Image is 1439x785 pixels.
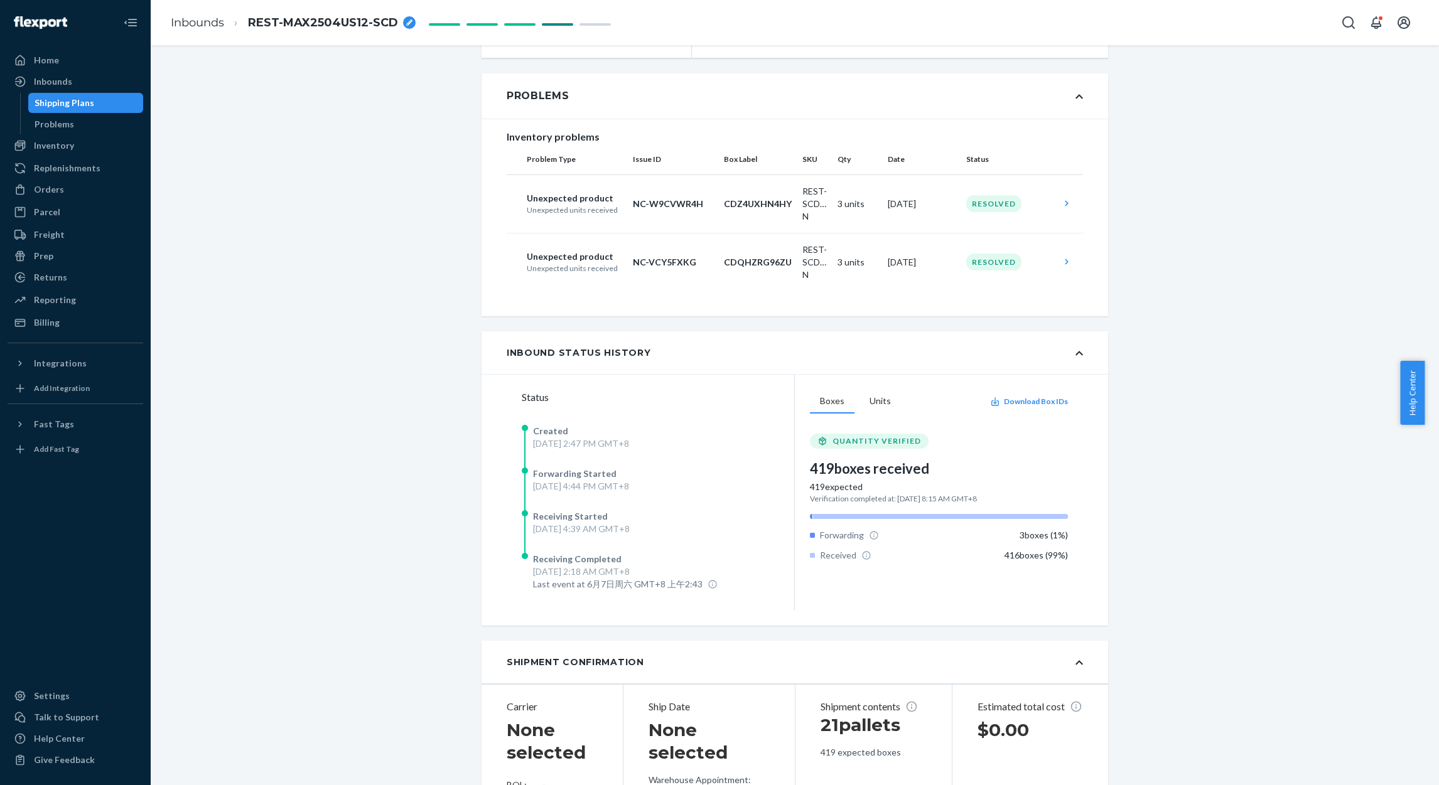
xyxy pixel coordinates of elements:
div: Home [34,54,59,67]
button: Help Center [1400,361,1425,425]
div: Shipment Confirmation [507,656,644,668]
p: Shipment contents [821,700,927,714]
button: Units [860,390,901,414]
th: Qty [833,144,883,174]
p: Estimated total cost [978,700,1084,714]
span: Forwarding Started [533,468,617,479]
a: Returns [8,267,143,287]
th: Issue ID [628,144,719,174]
td: [DATE] [883,233,961,291]
button: Open Search Box [1336,10,1361,35]
a: Prep [8,246,143,266]
button: Give Feedback [8,750,143,770]
div: Reporting [34,294,76,306]
a: Add Integration [8,378,143,398]
td: REST-SCD06K-N [797,174,833,233]
th: Box Label [719,144,797,174]
a: Billing [8,312,143,333]
a: Inbounds [171,16,224,29]
div: Status [522,390,794,405]
span: Receiving Completed [533,553,622,564]
div: Parcel [34,206,60,218]
th: Date [883,144,961,174]
div: 3 boxes ( 1 %) [1020,529,1068,542]
a: Orders [8,179,143,200]
div: Orders [34,183,64,196]
p: Carrier [507,700,598,714]
a: Replenishments [8,158,143,178]
div: Verification completed at: [DATE] 8:15 AM GMT+8 [810,493,1068,504]
span: Created [533,425,568,436]
div: Inventory problems [507,129,1083,144]
a: Reporting [8,290,143,310]
div: Shipping Plans [35,97,94,109]
p: Unexpected units received [527,205,623,215]
div: Problems [507,88,569,104]
div: 419 boxes received [810,459,1068,478]
div: [DATE] 2:47 PM GMT+8 [533,437,629,450]
p: Ship Date [649,700,770,714]
div: Problems [35,118,74,131]
th: SKU [797,144,833,174]
div: [DATE] 2:18 AM GMT+8 [533,565,718,578]
div: Give Feedback [34,754,95,766]
div: Integrations [34,357,87,370]
p: Unexpected product [527,250,623,263]
p: 419 expected boxes [821,746,927,759]
p: CDQHZRG96ZU [724,256,792,269]
a: Talk to Support [8,707,143,727]
p: CDZ4UXHN4HY [724,198,792,210]
td: REST-SCD03Q-N [797,233,833,291]
div: Replenishments [34,162,100,174]
td: 3 units [833,174,883,233]
a: Parcel [8,202,143,222]
span: Last event at 6月7日周六 GMT+8 上午2:43 [533,578,703,590]
div: Talk to Support [34,711,99,724]
a: Problems [28,114,144,134]
div: Add Integration [34,383,90,393]
button: Fast Tags [8,414,143,434]
button: Boxes [810,390,854,414]
a: Inbounds [8,72,143,92]
div: Resolved [966,195,1021,212]
button: Open account menu [1391,10,1416,35]
p: NC-W9CVWR4H [633,198,714,210]
div: Inbounds [34,75,72,88]
span: Receiving Started [533,511,608,521]
h1: None selected [649,718,770,764]
img: Flexport logo [14,16,67,29]
div: Received [810,549,871,562]
h1: 21 pallets [821,713,927,736]
span: REST-MAX2504US12-SCD [248,15,398,31]
div: Help Center [34,732,85,745]
p: Unexpected product [527,192,623,205]
div: Returns [34,271,67,284]
p: Unexpected units received [527,263,623,274]
div: Settings [34,690,70,702]
div: Forwarding [810,529,879,542]
div: Freight [34,228,65,241]
div: 416 boxes ( 99 %) [1005,549,1068,562]
ol: breadcrumbs [161,4,426,41]
span: QUANTITY VERIFIED [833,436,921,446]
div: Prep [34,250,53,262]
h1: $0.00 [978,718,1084,741]
div: Billing [34,316,60,329]
th: Problem Type [507,144,628,174]
td: 3 units [833,233,883,291]
p: NC-VCY5FXKG [633,256,714,269]
button: Open notifications [1364,10,1389,35]
div: 419 expected [810,481,1068,493]
a: Settings [8,686,143,706]
button: Download Box IDs [990,396,1068,407]
div: [DATE] 4:39 AM GMT+8 [533,523,630,535]
th: Status [961,144,1055,174]
button: Integrations [8,353,143,373]
div: Add Fast Tag [34,444,79,454]
div: Fast Tags [34,418,74,430]
a: Shipping Plans [28,93,144,113]
a: Help Center [8,729,143,749]
a: Add Fast Tag [8,439,143,459]
h1: None selected [507,718,598,764]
